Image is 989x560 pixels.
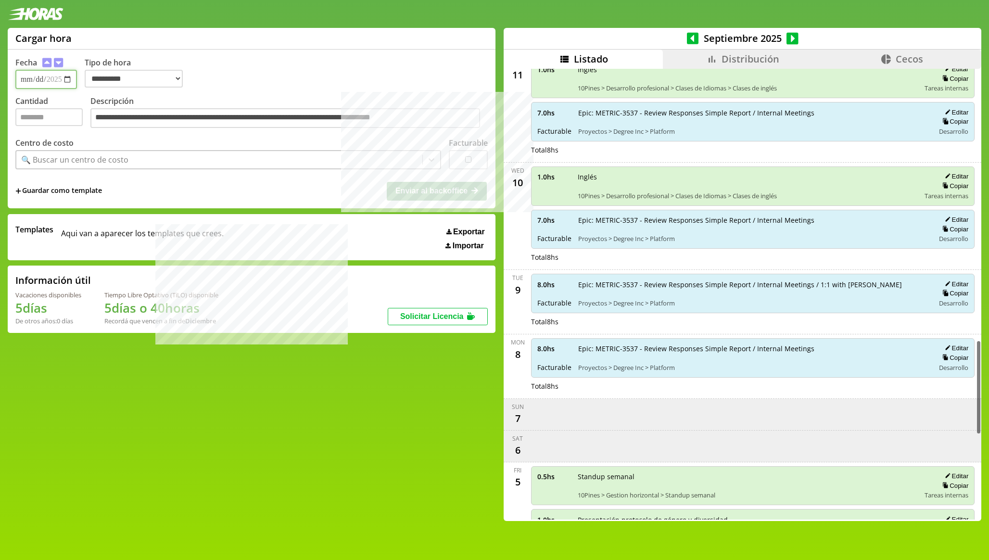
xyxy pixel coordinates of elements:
span: 10Pines > Desarrollo profesional > Clases de Idiomas > Clases de inglés [578,191,918,200]
button: Exportar [444,227,488,237]
span: Desarrollo [939,127,968,136]
span: Epic: METRIC-3537 - Review Responses Simple Report / Internal Meetings [578,216,928,225]
div: 10 [510,175,525,190]
button: Editar [942,344,968,352]
span: Tareas internas [925,84,968,92]
span: Facturable [537,234,571,243]
h1: 5 días [15,299,81,317]
label: Tipo de hora [85,57,190,89]
span: Tareas internas [925,191,968,200]
label: Fecha [15,57,37,68]
span: Tareas internas [925,491,968,499]
label: Centro de costo [15,138,74,148]
div: Mon [511,338,525,346]
h2: Información útil [15,274,91,287]
div: Total 8 hs [531,382,975,391]
div: Recordá que vencen a fin de [104,317,218,325]
span: 0.5 hs [537,472,571,481]
span: Presentación protocolo de género y diversidad [578,515,918,524]
span: Proyectos > Degree Inc > Platform [578,127,928,136]
span: Desarrollo [939,234,968,243]
textarea: Descripción [90,108,480,128]
span: 1.0 hs [537,65,571,74]
span: Distribución [722,52,779,65]
button: Copiar [939,354,968,362]
div: 6 [510,443,525,458]
span: Proyectos > Degree Inc > Platform [578,299,928,307]
button: Editar [942,65,968,73]
button: Copiar [939,182,968,190]
span: Inglés [578,65,918,74]
span: Proyectos > Degree Inc > Platform [578,363,928,372]
div: 5 [510,474,525,490]
div: Wed [511,166,524,175]
span: Aqui van a aparecer los templates que crees. [61,224,224,250]
span: Cecos [896,52,923,65]
div: Sat [512,434,523,443]
span: Desarrollo [939,363,968,372]
button: Editar [942,108,968,116]
span: Standup semanal [578,472,918,481]
span: Inglés [578,172,918,181]
span: Exportar [453,228,485,236]
span: Epic: METRIC-3537 - Review Responses Simple Report / Internal Meetings / 1:1 with [PERSON_NAME] [578,280,928,289]
div: Total 8 hs [531,253,975,262]
span: Desarrollo [939,299,968,307]
span: 10Pines > Desarrollo profesional > Clases de Idiomas > Clases de inglés [578,84,918,92]
span: 1.0 hs [537,172,571,181]
div: Total 8 hs [531,317,975,326]
span: 8.0 hs [537,280,571,289]
input: Cantidad [15,108,83,126]
button: Editar [942,515,968,523]
label: Facturable [449,138,488,148]
button: Editar [942,472,968,480]
div: 7 [510,411,525,426]
span: 10Pines > Gestion horizontal > Standup semanal [578,491,918,499]
span: + [15,186,21,196]
div: Vacaciones disponibles [15,291,81,299]
div: Tue [512,274,523,282]
div: 8 [510,346,525,362]
div: Tiempo Libre Optativo (TiLO) disponible [104,291,218,299]
span: Epic: METRIC-3537 - Review Responses Simple Report / Internal Meetings [578,344,928,353]
div: Fri [514,466,521,474]
button: Copiar [939,289,968,297]
button: Copiar [939,117,968,126]
span: Listado [574,52,608,65]
span: Solicitar Licencia [400,312,464,320]
button: Editar [942,280,968,288]
button: Copiar [939,482,968,490]
div: Total 8 hs [531,145,975,154]
span: Importar [453,242,484,250]
span: Facturable [537,127,571,136]
span: 7.0 hs [537,108,571,117]
div: De otros años: 0 días [15,317,81,325]
h1: 5 días o 40 horas [104,299,218,317]
div: scrollable content [504,69,981,520]
button: Editar [942,172,968,180]
label: Descripción [90,96,488,131]
label: Cantidad [15,96,90,131]
span: Septiembre 2025 [698,32,786,45]
select: Tipo de hora [85,70,183,88]
span: Proyectos > Degree Inc > Platform [578,234,928,243]
span: Facturable [537,298,571,307]
span: 1.0 hs [537,515,571,524]
span: Templates [15,224,53,235]
div: 🔍 Buscar un centro de costo [21,154,128,165]
span: Facturable [537,363,571,372]
button: Copiar [939,75,968,83]
button: Solicitar Licencia [388,308,488,325]
div: 9 [510,282,525,297]
span: +Guardar como template [15,186,102,196]
b: Diciembre [185,317,216,325]
h1: Cargar hora [15,32,72,45]
div: Sun [512,403,524,411]
div: 11 [510,67,525,83]
span: Epic: METRIC-3537 - Review Responses Simple Report / Internal Meetings [578,108,928,117]
button: Editar [942,216,968,224]
span: 7.0 hs [537,216,571,225]
button: Copiar [939,225,968,233]
span: 8.0 hs [537,344,571,353]
img: logotipo [8,8,63,20]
